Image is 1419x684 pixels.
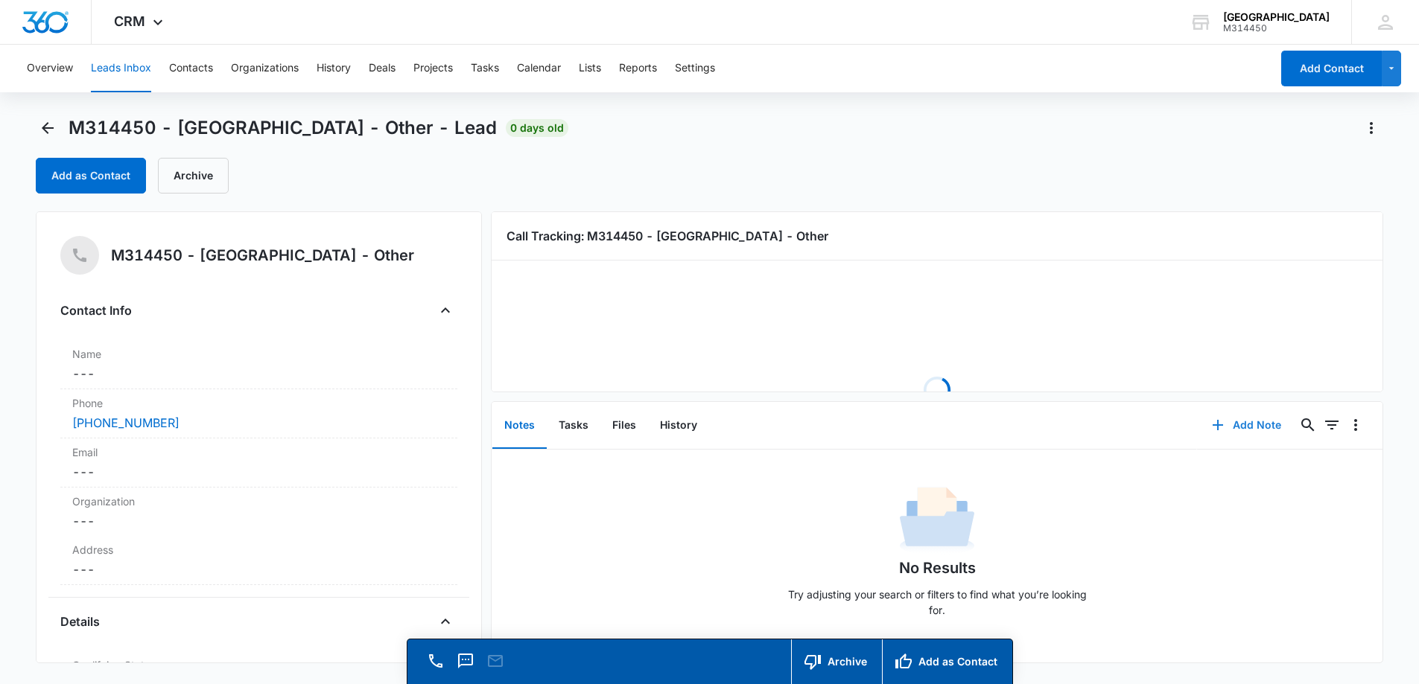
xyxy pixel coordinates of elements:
button: Lists [579,45,601,92]
h4: Details [60,613,100,630]
button: Notes [492,403,547,449]
button: Back [36,116,60,140]
a: Text [455,659,476,672]
div: Email--- [60,438,457,488]
button: Archive [791,639,882,684]
label: Organization [72,493,445,509]
a: [PHONE_NUMBER] [72,414,180,432]
button: Close [434,298,457,322]
button: History [648,403,709,449]
div: account name [1223,11,1330,23]
div: Phone[PHONE_NUMBER] [60,389,457,438]
div: Name--- [60,340,457,389]
button: Deals [369,45,396,92]
button: Reports [619,45,657,92]
dd: --- [72,512,445,530]
button: Settings [675,45,715,92]
button: Add as Contact [36,158,146,194]
button: Add Note [1197,407,1296,443]
h5: M314450 - [GEOGRAPHIC_DATA] - Other [111,244,414,266]
button: Add Contact [1281,51,1382,86]
div: Organization--- [60,488,457,536]
label: Name [72,346,445,362]
button: Add as Contact [882,639,1012,684]
button: Overview [27,45,73,92]
span: 0 days old [506,119,568,137]
button: Tasks [547,403,600,449]
h3: Call Tracking: M314450 - [GEOGRAPHIC_DATA] - Other [507,227,1368,245]
label: Address [72,542,445,557]
button: Text [455,651,476,671]
button: Overflow Menu [1344,413,1368,437]
a: Call [425,659,446,672]
dd: --- [72,463,445,481]
button: Actions [1359,116,1383,140]
button: Close [434,610,457,633]
img: No Data [900,482,974,557]
button: Organizations [231,45,299,92]
span: CRM [114,13,145,29]
div: Address--- [60,536,457,585]
span: M314450 - [GEOGRAPHIC_DATA] - Other - Lead [69,117,497,139]
dd: --- [72,365,445,383]
button: Filters [1320,413,1344,437]
button: Contacts [169,45,213,92]
h4: Contact Info [60,301,132,319]
label: Phone [72,395,445,411]
label: Email [72,444,445,460]
button: Tasks [471,45,499,92]
button: Call [425,651,446,671]
dd: --- [72,560,445,578]
button: Leads Inbox [91,45,151,92]
button: Files [600,403,648,449]
p: Try adjusting your search or filters to find what you’re looking for. [781,586,1093,618]
button: Projects [413,45,453,92]
h1: No Results [899,557,976,579]
button: Calendar [517,45,561,92]
button: Search... [1296,413,1320,437]
button: History [317,45,351,92]
label: Qualifying Status [72,657,445,673]
div: account id [1223,23,1330,33]
button: Archive [158,158,229,194]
